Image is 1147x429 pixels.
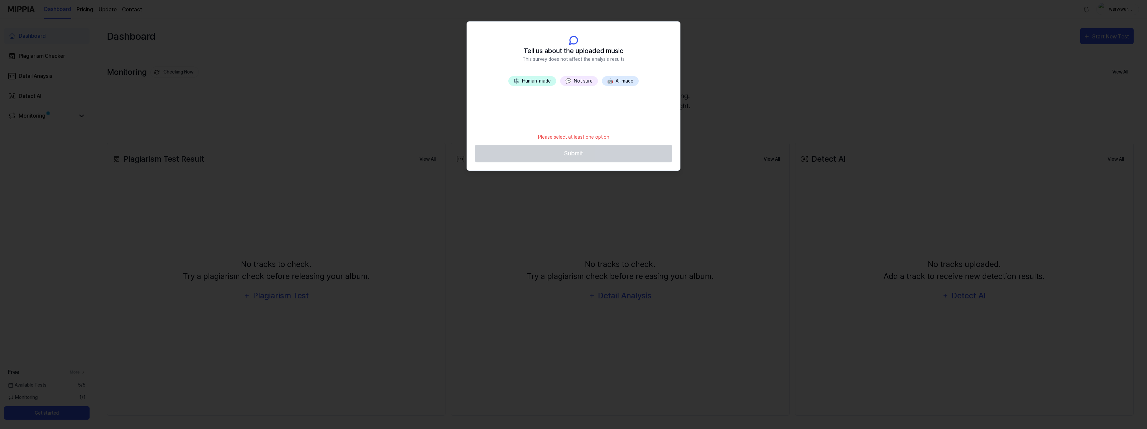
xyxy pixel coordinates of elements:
span: This survey does not affect the analysis results [523,56,625,63]
span: Tell us about the uploaded music [524,46,623,56]
button: 🤖AI-made [602,76,639,86]
span: 🤖 [607,78,613,84]
div: Please select at least one option [534,130,613,145]
span: 🎼 [514,78,519,84]
span: 💬 [565,78,571,84]
button: 💬Not sure [560,76,598,86]
button: 🎼Human-made [508,76,556,86]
